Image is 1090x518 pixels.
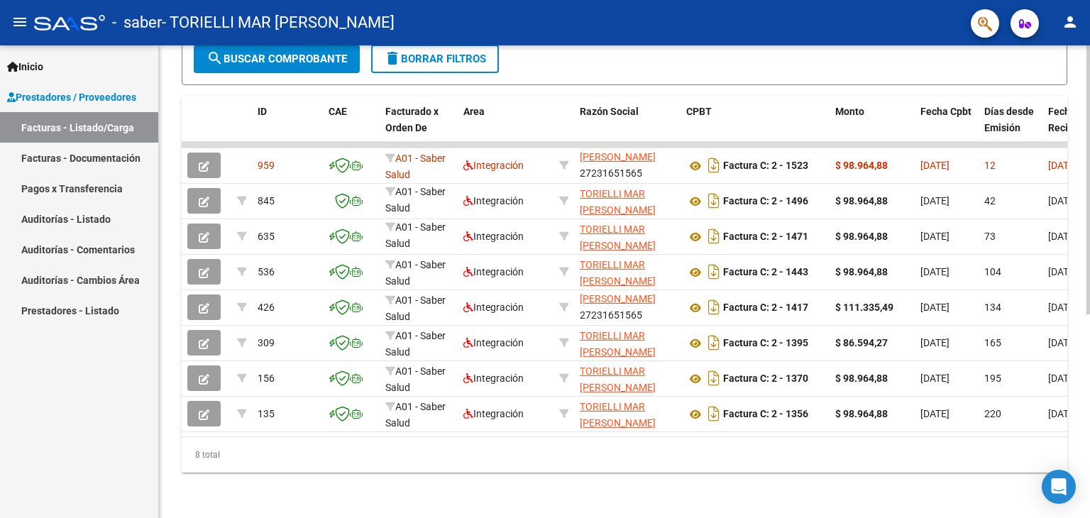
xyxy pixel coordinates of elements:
datatable-header-cell: CAE [323,97,380,159]
span: [DATE] [920,266,949,277]
span: TORIELLI MAR [PERSON_NAME] [580,188,656,216]
span: 959 [258,160,275,171]
div: 8 total [182,437,1067,473]
span: 309 [258,337,275,348]
button: Borrar Filtros [371,45,499,73]
div: 27231651565 [580,186,675,216]
div: 27231651565 [580,399,675,429]
span: CAE [329,106,347,117]
span: [DATE] [1048,160,1077,171]
datatable-header-cell: Razón Social [574,97,681,159]
span: A01 - Saber Salud [385,330,446,358]
span: Prestadores / Proveedores [7,89,136,105]
span: Fecha Recibido [1048,106,1088,133]
i: Descargar documento [705,296,723,319]
strong: $ 98.964,88 [835,160,888,171]
span: [DATE] [1048,195,1077,206]
div: 27231651565 [580,257,675,287]
strong: Factura C: 2 - 1471 [723,231,808,243]
span: 135 [258,408,275,419]
i: Descargar documento [705,260,723,283]
span: Integración [463,160,524,171]
mat-icon: search [207,50,224,67]
span: Integración [463,373,524,384]
span: [DATE] [920,195,949,206]
span: - TORIELLI MAR [PERSON_NAME] [162,7,395,38]
span: - saber [112,7,162,38]
span: 12 [984,160,996,171]
span: A01 - Saber Salud [385,186,446,214]
datatable-header-cell: Días desde Emisión [979,97,1042,159]
datatable-header-cell: Fecha Cpbt [915,97,979,159]
datatable-header-cell: Facturado x Orden De [380,97,458,159]
span: Borrar Filtros [384,53,486,65]
span: 845 [258,195,275,206]
span: A01 - Saber Salud [385,153,446,180]
span: 42 [984,195,996,206]
datatable-header-cell: CPBT [681,97,830,159]
button: Buscar Comprobante [194,45,360,73]
span: [DATE] [1048,302,1077,313]
div: 27231651565 [580,221,675,251]
strong: $ 111.335,49 [835,302,893,313]
span: 73 [984,231,996,242]
span: [DATE] [920,408,949,419]
span: 156 [258,373,275,384]
span: Monto [835,106,864,117]
span: Días desde Emisión [984,106,1034,133]
span: [DATE] [920,302,949,313]
datatable-header-cell: ID [252,97,323,159]
span: [DATE] [920,373,949,384]
span: Integración [463,231,524,242]
i: Descargar documento [705,402,723,425]
span: TORIELLI MAR [PERSON_NAME] [580,259,656,287]
span: 134 [984,302,1001,313]
span: A01 - Saber Salud [385,259,446,287]
strong: $ 86.594,27 [835,337,888,348]
span: 426 [258,302,275,313]
span: 220 [984,408,1001,419]
span: A01 - Saber Salud [385,294,446,322]
span: Integración [463,195,524,206]
span: 104 [984,266,1001,277]
span: A01 - Saber Salud [385,365,446,393]
span: [DATE] [1048,266,1077,277]
span: TORIELLI MAR [PERSON_NAME] [580,401,656,429]
strong: $ 98.964,88 [835,231,888,242]
span: [DATE] [1048,373,1077,384]
span: TORIELLI MAR [PERSON_NAME] [580,330,656,358]
strong: Factura C: 2 - 1417 [723,302,808,314]
datatable-header-cell: Monto [830,97,915,159]
span: 635 [258,231,275,242]
div: 27231651565 [580,292,675,322]
span: TORIELLI MAR [PERSON_NAME] [580,365,656,393]
span: Integración [463,266,524,277]
strong: Factura C: 2 - 1356 [723,409,808,420]
span: 195 [984,373,1001,384]
i: Descargar documento [705,331,723,354]
span: [DATE] [1048,337,1077,348]
span: Integración [463,302,524,313]
div: 27231651565 [580,328,675,358]
i: Descargar documento [705,154,723,177]
i: Descargar documento [705,225,723,248]
strong: Factura C: 2 - 1370 [723,373,808,385]
span: Integración [463,408,524,419]
span: Area [463,106,485,117]
span: ID [258,106,267,117]
div: Open Intercom Messenger [1042,470,1076,504]
mat-icon: person [1062,13,1079,31]
span: [DATE] [1048,231,1077,242]
span: A01 - Saber Salud [385,221,446,249]
span: CPBT [686,106,712,117]
span: Facturado x Orden De [385,106,439,133]
span: 165 [984,337,1001,348]
i: Descargar documento [705,189,723,212]
strong: Factura C: 2 - 1395 [723,338,808,349]
span: Buscar Comprobante [207,53,347,65]
span: [DATE] [1048,408,1077,419]
div: 27231651565 [580,150,675,180]
span: A01 - Saber Salud [385,401,446,429]
span: Razón Social [580,106,639,117]
strong: $ 98.964,88 [835,266,888,277]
